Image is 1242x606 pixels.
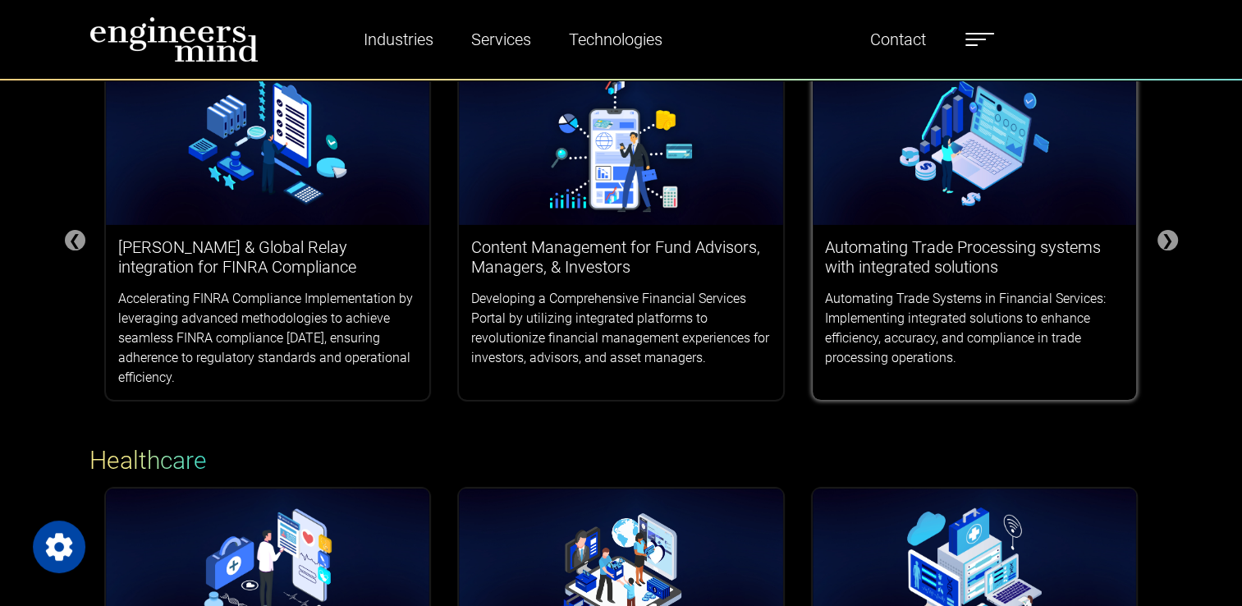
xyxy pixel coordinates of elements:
span: Healthcare [89,446,207,475]
img: logo [89,16,259,62]
img: logos [459,61,783,225]
div: ❯ [1157,230,1178,250]
a: Automating Trade Processing systems with integrated solutionsAutomating Trade Systems in Financia... [813,61,1137,380]
a: Technologies [562,21,669,58]
h3: [PERSON_NAME] & Global Relay integration for FINRA Compliance [118,237,418,277]
h3: Automating Trade Processing systems with integrated solutions [825,237,1125,277]
a: [PERSON_NAME] & Global Relay integration for FINRA ComplianceAccelerating FINRA Compliance Implem... [106,61,430,400]
p: Developing a Comprehensive Financial Services Portal by utilizing integrated platforms to revolut... [471,289,771,368]
h3: Content Management for Fund Advisors, Managers, & Investors [471,237,771,277]
a: Industries [357,21,440,58]
a: Services [465,21,538,58]
p: Automating Trade Systems in Financial Services: Implementing integrated solutions to enhance effi... [825,289,1125,368]
div: ❮ [65,230,85,250]
a: Contact [864,21,933,58]
a: Content Management for Fund Advisors, Managers, & InvestorsDeveloping a Comprehensive Financial S... [459,61,783,380]
img: logos [813,61,1137,225]
p: Accelerating FINRA Compliance Implementation by leveraging advanced methodologies to achieve seam... [118,289,418,388]
img: logos [106,61,430,225]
